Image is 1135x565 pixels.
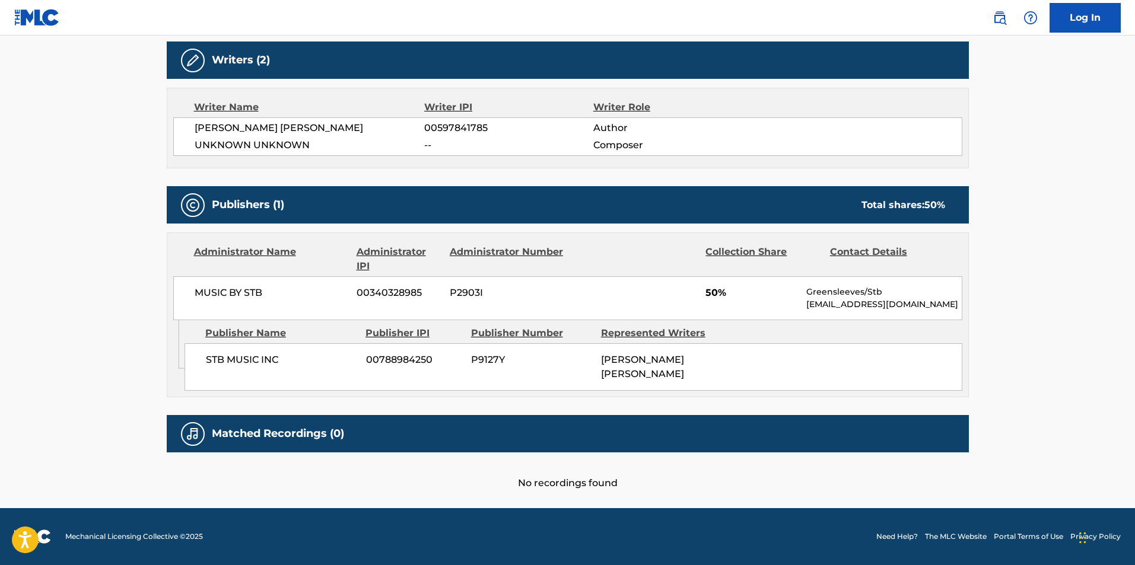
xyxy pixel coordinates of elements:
[65,531,203,542] span: Mechanical Licensing Collective © 2025
[194,100,425,114] div: Writer Name
[167,452,969,490] div: No recordings found
[186,427,200,441] img: Matched Recordings
[186,53,200,68] img: Writers
[593,138,747,152] span: Composer
[1019,6,1042,30] div: Help
[988,6,1012,30] a: Public Search
[212,427,344,440] h5: Matched Recordings (0)
[206,353,357,367] span: STB MUSIC INC
[1050,3,1121,33] a: Log In
[424,100,593,114] div: Writer IPI
[1070,531,1121,542] a: Privacy Policy
[186,198,200,212] img: Publishers
[195,286,348,300] span: MUSIC BY STB
[876,531,918,542] a: Need Help?
[195,121,425,135] span: [PERSON_NAME] [PERSON_NAME]
[925,531,987,542] a: The MLC Website
[366,353,462,367] span: 00788984250
[593,121,747,135] span: Author
[194,245,348,273] div: Administrator Name
[806,286,961,298] p: Greensleeves/Stb
[14,9,60,26] img: MLC Logo
[450,245,565,273] div: Administrator Number
[450,286,565,300] span: P2903I
[1076,508,1135,565] iframe: Chat Widget
[424,138,593,152] span: --
[1079,520,1086,556] div: Drag
[705,245,821,273] div: Collection Share
[14,529,51,544] img: logo
[365,326,462,340] div: Publisher IPI
[205,326,357,340] div: Publisher Name
[830,245,945,273] div: Contact Details
[357,245,441,273] div: Administrator IPI
[212,198,284,212] h5: Publishers (1)
[705,286,797,300] span: 50%
[994,531,1063,542] a: Portal Terms of Use
[357,286,441,300] span: 00340328985
[471,353,592,367] span: P9127Y
[424,121,593,135] span: 00597841785
[861,198,945,212] div: Total shares:
[924,199,945,210] span: 50 %
[195,138,425,152] span: UNKNOWN UNKNOWN
[806,298,961,311] p: [EMAIL_ADDRESS][DOMAIN_NAME]
[601,326,722,340] div: Represented Writers
[993,11,1007,25] img: search
[601,354,684,379] span: [PERSON_NAME] [PERSON_NAME]
[1023,11,1038,25] img: help
[471,326,592,340] div: Publisher Number
[593,100,747,114] div: Writer Role
[212,53,270,67] h5: Writers (2)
